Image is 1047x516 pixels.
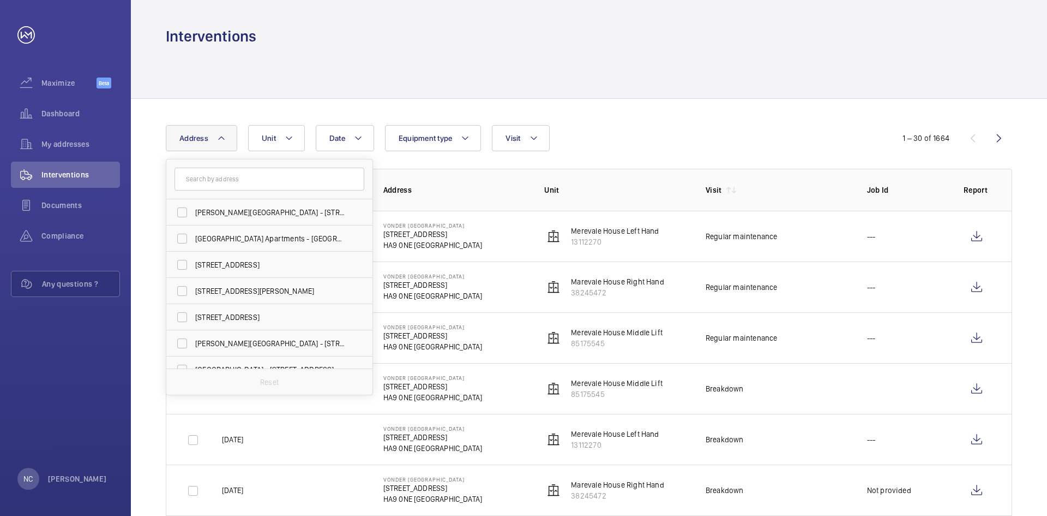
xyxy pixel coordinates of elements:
[179,134,208,143] span: Address
[902,133,949,144] div: 1 – 30 of 1664
[383,273,483,280] p: Vonder [GEOGRAPHIC_DATA]
[867,434,876,445] p: ---
[316,125,374,151] button: Date
[706,333,777,343] div: Regular maintenance
[41,169,120,180] span: Interventions
[195,286,345,296] span: [STREET_ADDRESS][PERSON_NAME]
[571,287,664,298] p: 38245472
[383,330,483,341] p: [STREET_ADDRESS]
[383,392,483,403] p: HA9 0NE [GEOGRAPHIC_DATA]
[571,490,664,501] p: 38245472
[706,231,777,242] div: Regular maintenance
[97,78,111,88] span: Beta
[571,429,659,440] p: Merevale House Left Hand
[383,240,483,251] p: HA9 0NE [GEOGRAPHIC_DATA]
[42,278,119,289] span: Any questions ?
[544,185,688,195] p: Unit
[547,331,560,345] img: elevator.svg
[195,364,345,375] span: [GEOGRAPHIC_DATA] - [STREET_ADDRESS]
[867,333,876,343] p: ---
[571,378,663,389] p: Merevale House Middle Lift
[41,139,120,150] span: My addresses
[174,168,364,191] input: Search by address
[571,440,659,450] p: 13112270
[329,134,345,143] span: Date
[571,389,663,400] p: 85175545
[706,485,744,496] div: Breakdown
[48,473,107,484] p: [PERSON_NAME]
[571,338,663,349] p: 85175545
[166,26,256,46] h1: Interventions
[867,231,876,242] p: ---
[547,433,560,446] img: elevator.svg
[506,134,520,143] span: Visit
[166,125,237,151] button: Address
[964,185,990,195] p: Report
[385,125,482,151] button: Equipment type
[399,134,453,143] span: Equipment type
[571,327,663,338] p: Merevale House Middle Lift
[262,134,276,143] span: Unit
[867,185,946,195] p: Job Id
[41,108,120,119] span: Dashboard
[195,338,345,349] span: [PERSON_NAME][GEOGRAPHIC_DATA] - [STREET_ADDRESS]
[383,381,483,392] p: [STREET_ADDRESS]
[383,290,483,301] p: HA9 0NE [GEOGRAPHIC_DATA]
[195,207,345,218] span: [PERSON_NAME][GEOGRAPHIC_DATA] - [STREET_ADDRESS]
[41,200,120,211] span: Documents
[383,476,483,483] p: Vonder [GEOGRAPHIC_DATA]
[383,432,483,443] p: [STREET_ADDRESS]
[383,443,483,454] p: HA9 0NE [GEOGRAPHIC_DATA]
[706,434,744,445] div: Breakdown
[383,483,483,494] p: [STREET_ADDRESS]
[547,281,560,294] img: elevator.svg
[492,125,549,151] button: Visit
[571,226,659,236] p: Merevale House Left Hand
[195,259,345,270] span: [STREET_ADDRESS]
[383,185,527,195] p: Address
[547,382,560,395] img: elevator.svg
[571,276,664,287] p: Marevale House Right Hand
[222,485,243,496] p: [DATE]
[195,312,345,323] span: [STREET_ADDRESS]
[41,78,97,88] span: Maximize
[222,434,243,445] p: [DATE]
[195,233,345,244] span: [GEOGRAPHIC_DATA] Apartments - [GEOGRAPHIC_DATA], [GEOGRAPHIC_DATA]
[383,324,483,330] p: Vonder [GEOGRAPHIC_DATA]
[383,425,483,432] p: Vonder [GEOGRAPHIC_DATA]
[248,125,305,151] button: Unit
[383,229,483,240] p: [STREET_ADDRESS]
[867,282,876,293] p: ---
[867,485,911,496] p: Not provided
[571,236,659,247] p: 13112270
[260,377,279,388] p: Reset
[706,185,722,195] p: Visit
[547,484,560,497] img: elevator.svg
[571,479,664,490] p: Marevale House Right Hand
[383,494,483,505] p: HA9 0NE [GEOGRAPHIC_DATA]
[706,282,777,293] div: Regular maintenance
[547,230,560,243] img: elevator.svg
[383,280,483,290] p: [STREET_ADDRESS]
[41,230,120,241] span: Compliance
[23,473,33,484] p: NC
[383,341,483,352] p: HA9 0NE [GEOGRAPHIC_DATA]
[383,375,483,381] p: Vonder [GEOGRAPHIC_DATA]
[383,222,483,229] p: Vonder [GEOGRAPHIC_DATA]
[706,383,744,394] div: Breakdown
